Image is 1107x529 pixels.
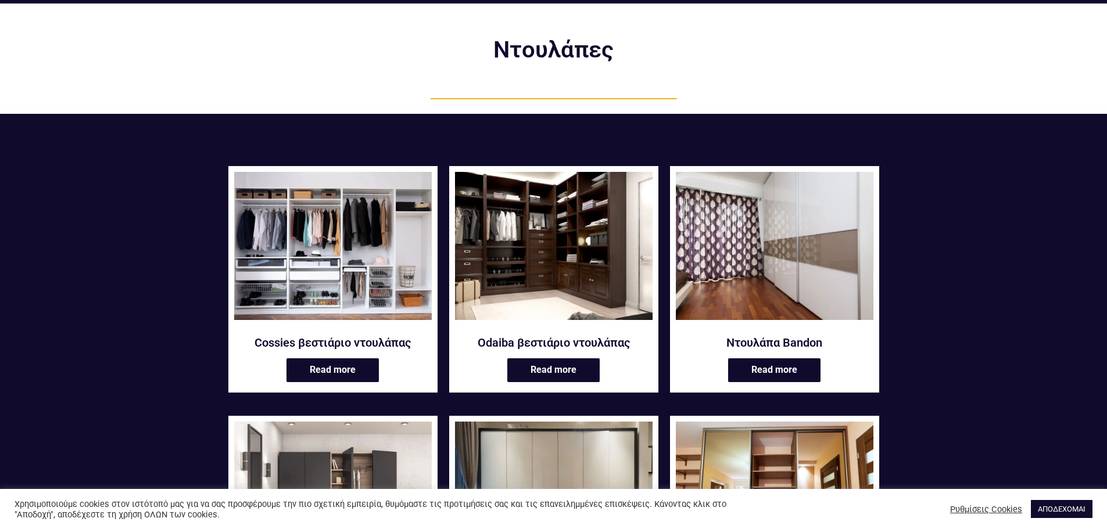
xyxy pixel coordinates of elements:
[15,499,769,520] div: Χρησιμοποιούμε cookies στον ιστότοπό μας για να σας προσφέρουμε την πιο σχετική εμπειρία, θυμόμασ...
[676,172,873,328] a: Ντουλάπα Bandon
[234,335,432,350] a: Cossies βεστιάριο ντουλάπας
[455,335,653,350] a: Odaiba βεστιάριο ντουλάπας
[414,38,693,62] h2: Ντουλάπες
[950,504,1022,514] a: Ρυθμίσεις Cookies
[286,358,379,382] a: Read more about “Cossies βεστιάριο ντουλάπας”
[728,358,821,382] a: Read more about “Ντουλάπα Bandon”
[455,172,653,328] a: Odaiba βεστιάριο ντουλάπας
[1031,500,1092,518] a: ΑΠΟΔΕΧΟΜΑΙ
[676,335,873,350] a: Ντουλάπα Bandon
[676,172,873,320] img: Bandon ντουλάπα
[234,172,432,328] a: Cossies βεστιάριο ντουλάπας
[507,358,600,382] a: Read more about “Odaiba βεστιάριο ντουλάπας”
